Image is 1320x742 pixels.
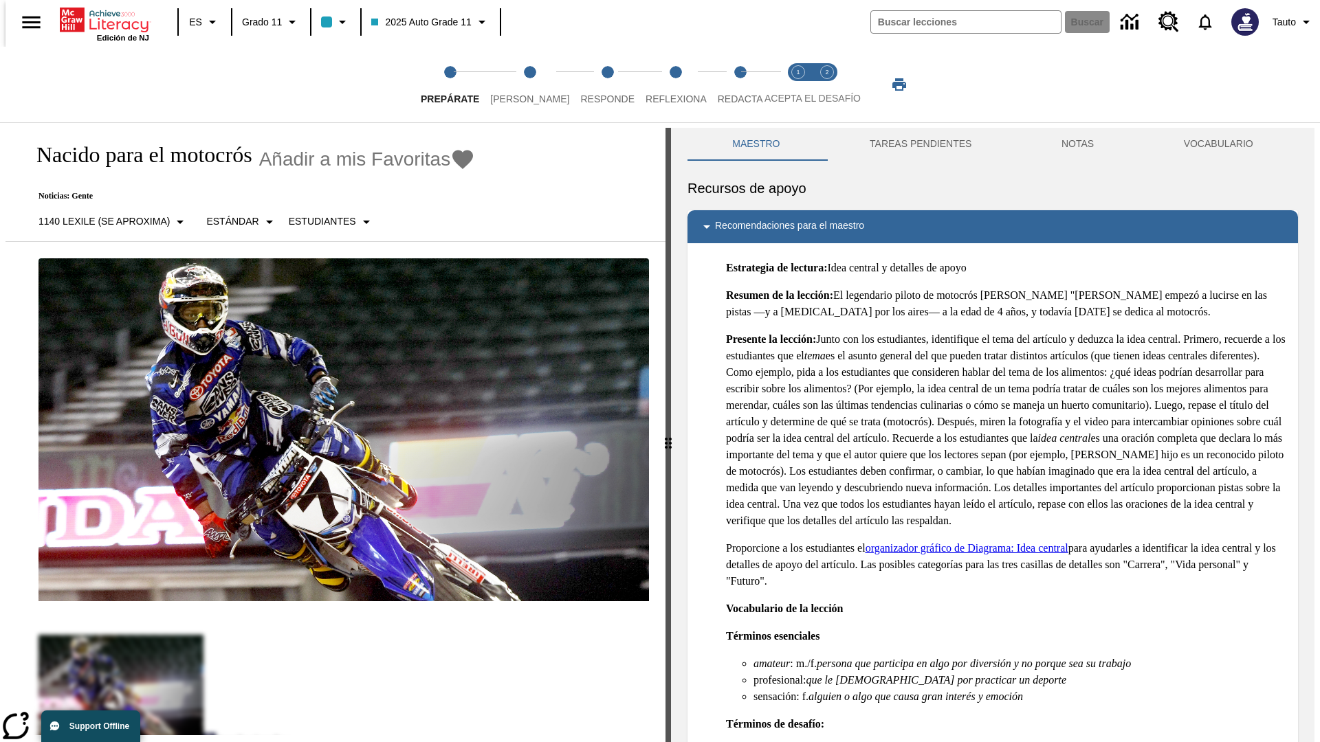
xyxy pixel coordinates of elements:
[804,350,826,361] em: tema
[807,47,847,122] button: Acepta el desafío contesta step 2 of 2
[665,128,671,742] div: Pulsa la tecla de intro o la barra espaciadora y luego presiona las flechas de derecha e izquierd...
[726,540,1287,589] p: Proporcione a los estudiantes el para ayudarles a identificar la idea central y los detalles de a...
[726,333,816,345] strong: Presente la lección:
[38,214,170,229] p: 1140 Lexile (Se aproxima)
[69,721,129,731] span: Support Offline
[753,688,1287,705] li: sensación: f.
[753,672,1287,688] li: profesional:
[11,2,52,43] button: Abrir el menú lateral
[201,210,283,234] button: Tipo de apoyo, Estándar
[421,93,479,104] span: Prepárate
[726,260,1287,276] p: Idea central y detalles de apoyo
[726,718,824,730] strong: Términos de desafío:
[479,47,580,122] button: Lee step 2 of 5
[580,93,635,104] span: Responde
[871,11,1061,33] input: Buscar campo
[490,93,569,104] span: [PERSON_NAME]
[687,128,825,161] button: Maestro
[242,15,282,30] span: Grado 11
[753,655,1287,672] li: : m./f.
[726,262,828,273] strong: Estrategia de lectura:
[877,72,921,97] button: Imprimir
[283,210,380,234] button: Seleccionar estudiante
[410,47,490,122] button: Prepárate step 1 of 5
[289,214,356,229] p: Estudiantes
[866,542,1068,554] a: organizador gráfico de Diagrama: Idea central
[707,47,774,122] button: Redacta step 5 of 5
[825,128,1017,161] button: TAREAS PENDIENTES
[97,34,149,42] span: Edición de NJ
[726,603,844,614] strong: Vocabulario de la lección
[1231,8,1259,36] img: Avatar
[825,69,828,76] text: 2
[1017,128,1139,161] button: NOTAS
[715,218,864,235] p: Recomendaciones para el maestro
[808,690,1023,702] em: alguien o algo que causa gran interés y emoción
[726,289,833,301] strong: Resumen de la lección:
[778,47,818,122] button: Acepta el desafío lee step 1 of 2
[718,93,763,104] span: Redacta
[206,214,258,229] p: Estándar
[366,10,495,34] button: Clase: 2025 Auto Grade 11, Selecciona una clase
[764,93,861,104] span: ACEPTA EL DESAFÍO
[1223,4,1267,40] button: Escoja un nuevo avatar
[1138,128,1298,161] button: VOCABULARIO
[687,177,1298,199] h6: Recursos de apoyo
[569,47,646,122] button: Responde step 3 of 5
[753,657,790,669] em: amateur
[5,128,665,735] div: reading
[1038,432,1091,444] em: idea central
[236,10,306,34] button: Grado: Grado 11, Elige un grado
[726,331,1287,529] p: Junto con los estudiantes, identifique el tema del artículo y deduzca la idea central. Primero, r...
[41,710,140,742] button: Support Offline
[259,147,476,171] button: Añadir a mis Favoritas - Nacido para el motocrós
[183,10,227,34] button: Lenguaje: ES, Selecciona un idioma
[22,142,252,168] h1: Nacido para el motocrós
[1112,3,1150,41] a: Centro de información
[60,5,149,42] div: Portada
[189,15,202,30] span: ES
[635,47,718,122] button: Reflexiona step 4 of 5
[22,191,475,201] p: Noticias: Gente
[817,657,1131,669] em: persona que participa en algo por diversión y no porque sea su trabajo
[371,15,471,30] span: 2025 Auto Grade 11
[316,10,356,34] button: El color de la clase es azul claro. Cambiar el color de la clase.
[726,287,1287,320] p: El legendario piloto de motocrós [PERSON_NAME] "[PERSON_NAME] empezó a lucirse en las pistas —y a...
[259,148,451,170] span: Añadir a mis Favoritas
[1273,15,1296,30] span: Tauto
[33,210,194,234] button: Seleccione Lexile, 1140 Lexile (Se aproxima)
[1187,4,1223,40] a: Notificaciones
[1267,10,1320,34] button: Perfil/Configuración
[796,69,800,76] text: 1
[726,630,819,642] strong: Términos esenciales
[1150,3,1187,41] a: Centro de recursos, Se abrirá en una pestaña nueva.
[687,128,1298,161] div: Instructional Panel Tabs
[646,93,707,104] span: Reflexiona
[38,258,649,602] img: El corredor de motocrós James Stewart vuela por los aires en su motocicleta de montaña
[806,674,1066,686] em: que le [DEMOGRAPHIC_DATA] por practicar un deporte
[687,210,1298,243] div: Recomendaciones para el maestro
[671,128,1314,742] div: activity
